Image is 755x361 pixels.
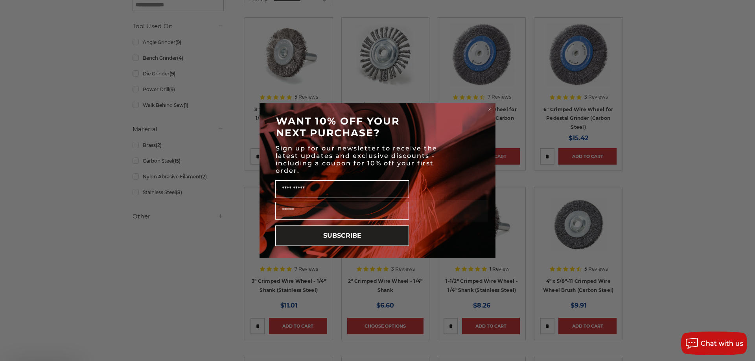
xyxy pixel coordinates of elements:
[275,202,409,220] input: Email
[275,225,409,246] button: SUBSCRIBE
[486,105,494,113] button: Close dialog
[701,340,743,347] span: Chat with us
[276,115,400,139] span: WANT 10% OFF YOUR NEXT PURCHASE?
[681,332,747,355] button: Chat with us
[276,145,437,174] span: Sign up for our newsletter to receive the latest updates and exclusive discounts - including a co...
